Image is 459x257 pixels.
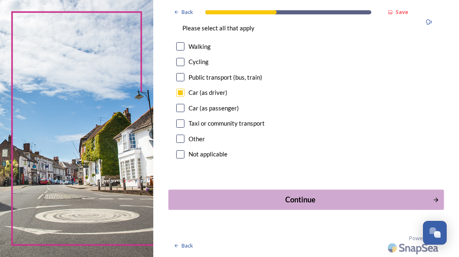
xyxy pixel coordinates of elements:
span: Back [182,242,193,250]
p: Please select all that apply [182,24,383,32]
div: Not applicable [189,149,227,159]
div: Other [189,134,205,144]
div: Walking [189,42,211,51]
button: Open Chat [423,221,447,245]
button: Continue [168,190,444,210]
div: Public transport (bus, train) [189,73,262,82]
div: Taxi or community transport [189,119,265,128]
div: Car (as driver) [189,88,227,97]
span: Powered by [409,234,439,242]
div: Cycling [189,57,209,67]
div: Continue [173,194,428,205]
span: Back [182,8,193,16]
strong: Save [395,8,408,16]
div: Car (as passenger) [189,103,239,113]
